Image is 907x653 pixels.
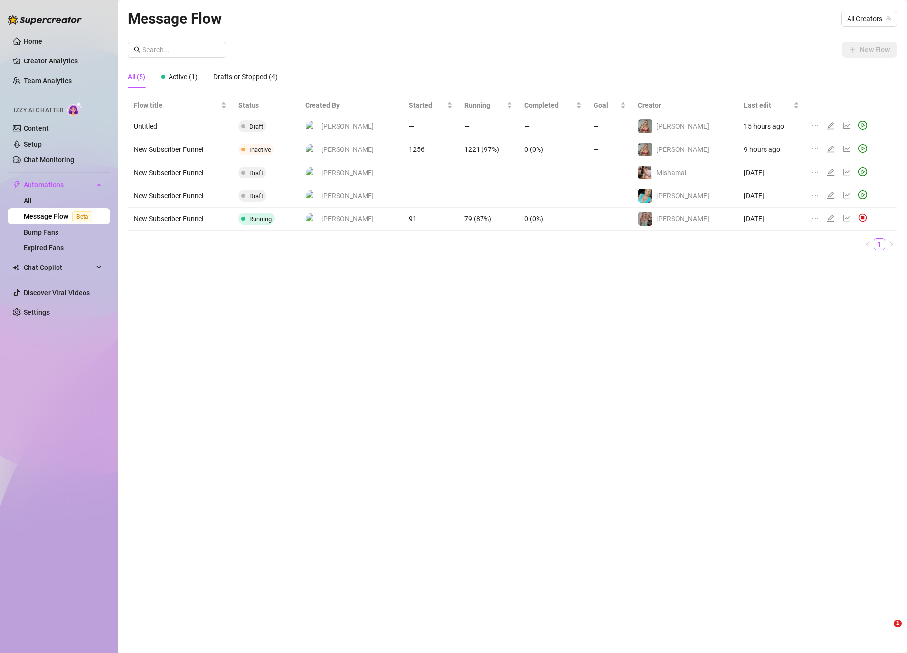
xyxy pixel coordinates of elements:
span: search [134,46,141,53]
td: — [518,161,588,184]
span: [PERSON_NAME] [321,121,374,132]
img: logo-BBDzfeDw.svg [8,15,82,25]
span: Completed [524,100,574,111]
td: — [403,115,458,138]
span: line-chart [843,122,850,130]
a: Discover Viral Videos [24,289,90,297]
td: 79 (87%) [458,208,518,231]
span: Draft [249,169,263,177]
td: New Subscriber Funnel [128,184,232,208]
img: Andrea Lozano [306,144,317,155]
img: Andrea Lozano [306,213,317,225]
a: Content [24,124,49,132]
td: 0 (0%) [518,138,588,161]
span: Active (1) [169,73,198,81]
span: [PERSON_NAME] [321,144,374,155]
td: 9 hours ago [738,138,805,161]
img: Laura [638,212,652,226]
li: Next Page [885,238,897,250]
a: All [24,197,32,205]
input: Search... [142,44,220,55]
td: — [458,115,518,138]
span: ellipsis [811,145,819,153]
th: Status [232,96,299,115]
div: Drafts or Stopped (4) [213,71,278,82]
span: edit [827,145,835,153]
td: Untitled [128,115,232,138]
li: Previous Page [862,238,874,250]
div: All (5) [128,71,145,82]
span: Started [409,100,445,111]
li: 1 [874,238,885,250]
span: team [886,16,892,22]
a: Settings [24,308,50,316]
span: All Creators [847,11,891,26]
td: 1256 [403,138,458,161]
span: play-circle [858,167,867,176]
td: New Subscriber Funnel [128,138,232,161]
td: 0 (0%) [518,208,588,231]
a: Bump Fans [24,228,58,236]
span: Draft [249,123,263,130]
th: Completed [518,96,588,115]
span: line-chart [843,168,850,176]
td: 91 [403,208,458,231]
td: — [518,115,588,138]
img: Andrea Lozano [306,121,317,132]
span: Running [249,215,272,223]
span: [PERSON_NAME] [321,167,374,178]
td: — [588,115,632,138]
td: — [588,208,632,231]
img: Laura [638,119,652,133]
a: Team Analytics [24,77,72,85]
span: Automations [24,177,93,193]
td: — [588,184,632,208]
span: Running [464,100,505,111]
td: [DATE] [738,161,805,184]
th: Created By [299,96,403,115]
img: AI Chatter [67,102,83,116]
a: Home [24,37,42,45]
td: New Subscriber Funnel [128,208,232,231]
a: Setup [24,140,42,148]
span: [PERSON_NAME] [656,215,709,223]
span: [PERSON_NAME] [656,192,709,200]
span: 1 [894,620,902,627]
img: Laura [638,143,652,156]
span: left [865,241,871,247]
span: Flow title [134,100,219,111]
a: Expired Fans [24,244,64,252]
span: line-chart [843,214,850,222]
td: [DATE] [738,184,805,208]
span: edit [827,214,835,222]
span: Izzy AI Chatter [14,106,63,115]
td: 15 hours ago [738,115,805,138]
span: [PERSON_NAME] [656,146,709,153]
img: Chat Copilot [13,264,19,271]
span: ellipsis [811,168,819,176]
th: Last edit [738,96,805,115]
span: ellipsis [811,214,819,222]
img: Andrea Lozano [306,167,317,178]
span: [PERSON_NAME] [321,190,374,201]
td: — [458,184,518,208]
img: Andrea Lozano [306,190,317,202]
th: Flow title [128,96,232,115]
span: Inactive [249,146,271,153]
span: ellipsis [811,191,819,199]
span: ellipsis [811,122,819,130]
td: — [588,161,632,184]
span: play-circle [858,144,867,153]
a: Creator Analytics [24,53,102,69]
span: [PERSON_NAME] [321,213,374,224]
span: line-chart [843,145,850,153]
td: — [588,138,632,161]
td: [DATE] [738,208,805,231]
td: 1221 (97%) [458,138,518,161]
span: Goal [594,100,618,111]
button: left [862,238,874,250]
span: Beta [72,211,92,222]
span: Last edit [744,100,791,111]
article: Message Flow [128,7,222,30]
td: — [403,161,458,184]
